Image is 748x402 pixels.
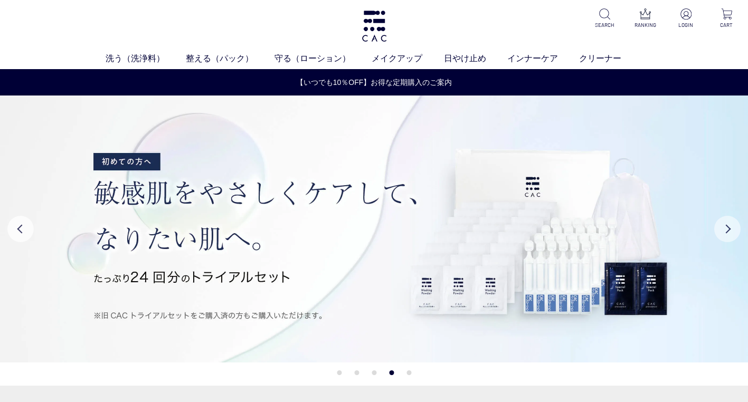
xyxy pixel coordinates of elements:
[361,11,388,42] img: logo
[7,216,34,242] button: Previous
[673,8,699,29] a: LOGIN
[673,21,699,29] p: LOGIN
[186,52,274,65] a: 整える（パック）
[592,21,618,29] p: SEARCH
[372,52,443,65] a: メイクアップ
[274,52,372,65] a: 守る（ローション）
[714,216,741,242] button: Next
[592,8,618,29] a: SEARCH
[632,21,658,29] p: RANKING
[1,77,747,88] a: 【いつでも10％OFF】お得な定期購入のご案内
[354,370,359,375] button: 2 of 5
[389,370,394,375] button: 4 of 5
[372,370,376,375] button: 3 of 5
[106,52,186,65] a: 洗う（洗浄料）
[444,52,507,65] a: 日やけ止め
[714,21,740,29] p: CART
[579,52,642,65] a: クリーナー
[337,370,342,375] button: 1 of 5
[714,8,740,29] a: CART
[632,8,658,29] a: RANKING
[507,52,579,65] a: インナーケア
[406,370,411,375] button: 5 of 5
